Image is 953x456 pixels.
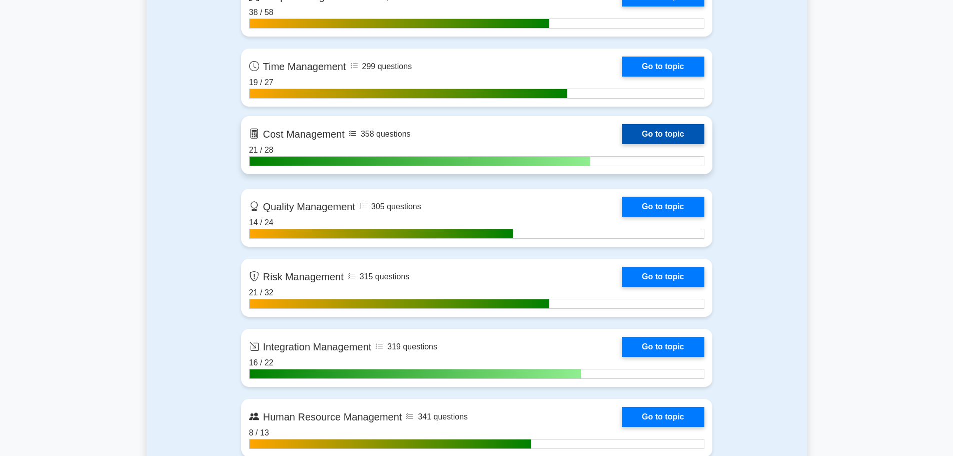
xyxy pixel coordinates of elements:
a: Go to topic [622,197,704,217]
a: Go to topic [622,407,704,427]
a: Go to topic [622,124,704,144]
a: Go to topic [622,267,704,287]
a: Go to topic [622,337,704,357]
a: Go to topic [622,57,704,77]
